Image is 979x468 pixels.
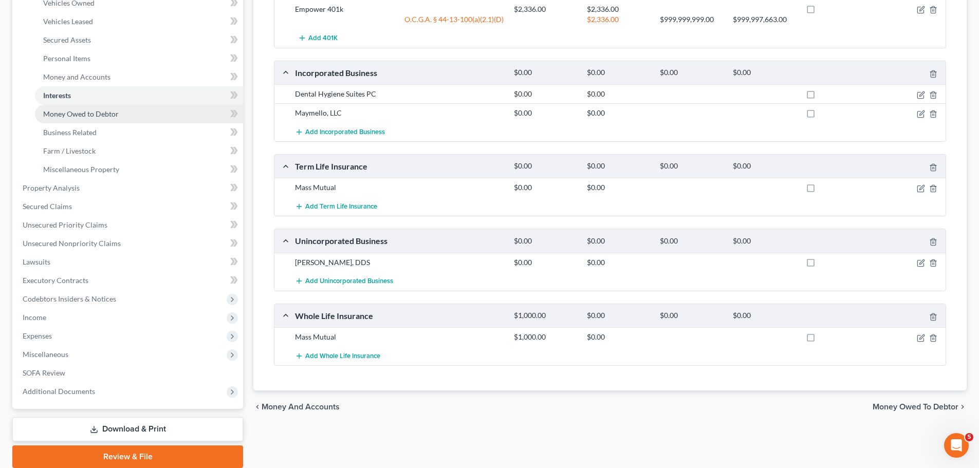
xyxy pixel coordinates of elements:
[12,417,243,441] a: Download & Print
[43,128,97,137] span: Business Related
[305,202,377,211] span: Add Term Life Insurance
[23,239,121,248] span: Unsecured Nonpriority Claims
[253,403,262,411] i: chevron_left
[43,109,119,118] span: Money Owed to Debtor
[582,257,655,268] div: $0.00
[14,364,243,382] a: SOFA Review
[23,350,68,359] span: Miscellaneous
[14,271,243,290] a: Executory Contracts
[655,311,728,321] div: $0.00
[305,277,393,286] span: Add Unincorporated Business
[509,108,582,118] div: $0.00
[509,332,582,342] div: $1,000.00
[582,4,655,14] div: $2,336.00
[35,31,243,49] a: Secured Assets
[43,165,119,174] span: Miscellaneous Property
[290,235,509,246] div: Unincorporated Business
[253,403,340,411] button: chevron_left Money and Accounts
[14,179,243,197] a: Property Analysis
[35,142,243,160] a: Farm / Livestock
[509,257,582,268] div: $0.00
[728,236,801,246] div: $0.00
[582,68,655,78] div: $0.00
[944,433,969,458] iframe: Intercom live chat
[509,4,582,14] div: $2,336.00
[290,108,509,118] div: Maymello, LLC
[965,433,973,441] span: 5
[509,68,582,78] div: $0.00
[582,332,655,342] div: $0.00
[14,234,243,253] a: Unsecured Nonpriority Claims
[23,313,46,322] span: Income
[43,17,93,26] span: Vehicles Leased
[23,331,52,340] span: Expenses
[582,182,655,193] div: $0.00
[509,236,582,246] div: $0.00
[655,236,728,246] div: $0.00
[295,29,340,48] button: Add 401K
[290,67,509,78] div: Incorporated Business
[509,311,582,321] div: $1,000.00
[35,68,243,86] a: Money and Accounts
[295,197,377,216] button: Add Term Life Insurance
[728,68,801,78] div: $0.00
[35,160,243,179] a: Miscellaneous Property
[14,253,243,271] a: Lawsuits
[23,276,88,285] span: Executory Contracts
[305,128,385,136] span: Add Incorporated Business
[290,310,509,321] div: Whole Life Insurance
[14,216,243,234] a: Unsecured Priority Claims
[290,161,509,172] div: Term Life Insurance
[305,352,380,360] span: Add Whole Life Insurance
[509,161,582,171] div: $0.00
[43,35,91,44] span: Secured Assets
[43,146,96,155] span: Farm / Livestock
[23,202,72,211] span: Secured Claims
[290,89,509,99] div: Dental Hygiene Suites PC
[290,332,509,342] div: Mass Mutual
[308,34,338,43] span: Add 401K
[509,89,582,99] div: $0.00
[958,403,967,411] i: chevron_right
[23,257,50,266] span: Lawsuits
[12,445,243,468] a: Review & File
[43,54,90,63] span: Personal Items
[262,403,340,411] span: Money and Accounts
[14,197,243,216] a: Secured Claims
[655,68,728,78] div: $0.00
[23,387,95,396] span: Additional Documents
[582,89,655,99] div: $0.00
[655,161,728,171] div: $0.00
[290,257,509,268] div: [PERSON_NAME], DDS
[290,14,509,25] div: O.C.G.A. § 44-13-100(a)(2.1)(D)
[35,105,243,123] a: Money Owed to Debtor
[43,91,71,100] span: Interests
[290,182,509,193] div: Mass Mutual
[295,122,385,141] button: Add Incorporated Business
[728,14,801,25] div: $999,997,663.00
[43,72,110,81] span: Money and Accounts
[35,123,243,142] a: Business Related
[582,108,655,118] div: $0.00
[728,311,801,321] div: $0.00
[35,12,243,31] a: Vehicles Leased
[582,161,655,171] div: $0.00
[582,236,655,246] div: $0.00
[582,311,655,321] div: $0.00
[509,182,582,193] div: $0.00
[23,368,65,377] span: SOFA Review
[873,403,958,411] span: Money Owed to Debtor
[295,272,393,291] button: Add Unincorporated Business
[23,183,80,192] span: Property Analysis
[35,86,243,105] a: Interests
[23,294,116,303] span: Codebtors Insiders & Notices
[728,161,801,171] div: $0.00
[873,403,967,411] button: Money Owed to Debtor chevron_right
[295,346,380,365] button: Add Whole Life Insurance
[655,14,728,25] div: $999,999,999.00
[35,49,243,68] a: Personal Items
[582,14,655,25] div: $2,336.00
[23,220,107,229] span: Unsecured Priority Claims
[290,4,509,14] div: Empower 401k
